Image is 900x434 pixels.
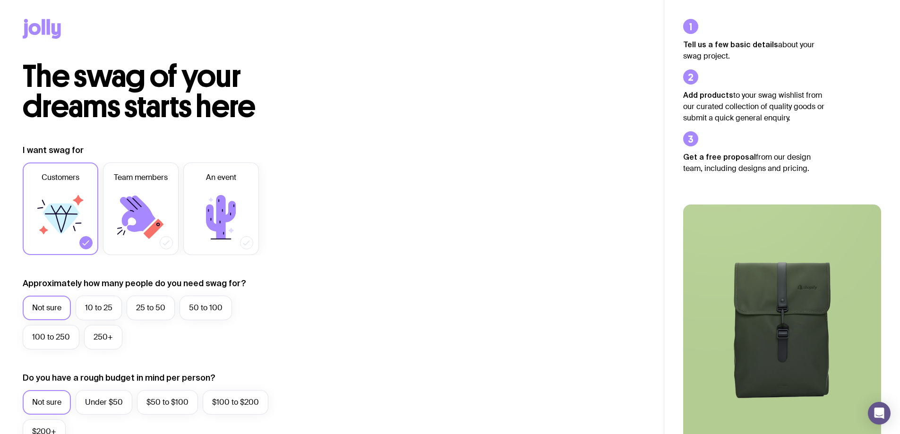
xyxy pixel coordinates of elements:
[23,372,215,383] label: Do you have a rough budget in mind per person?
[683,153,756,161] strong: Get a free proposal
[683,151,825,174] p: from our design team, including designs and pricing.
[42,172,79,183] span: Customers
[76,296,122,320] label: 10 to 25
[137,390,198,415] label: $50 to $100
[180,296,232,320] label: 50 to 100
[23,390,71,415] label: Not sure
[683,40,778,49] strong: Tell us a few basic details
[683,91,733,99] strong: Add products
[23,145,84,156] label: I want swag for
[203,390,268,415] label: $100 to $200
[114,172,168,183] span: Team members
[206,172,236,183] span: An event
[683,39,825,62] p: about your swag project.
[76,390,132,415] label: Under $50
[23,278,246,289] label: Approximately how many people do you need swag for?
[127,296,175,320] label: 25 to 50
[23,58,256,125] span: The swag of your dreams starts here
[84,325,122,349] label: 250+
[23,325,79,349] label: 100 to 250
[868,402,891,425] div: Open Intercom Messenger
[23,296,71,320] label: Not sure
[683,89,825,124] p: to your swag wishlist from our curated collection of quality goods or submit a quick general enqu...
